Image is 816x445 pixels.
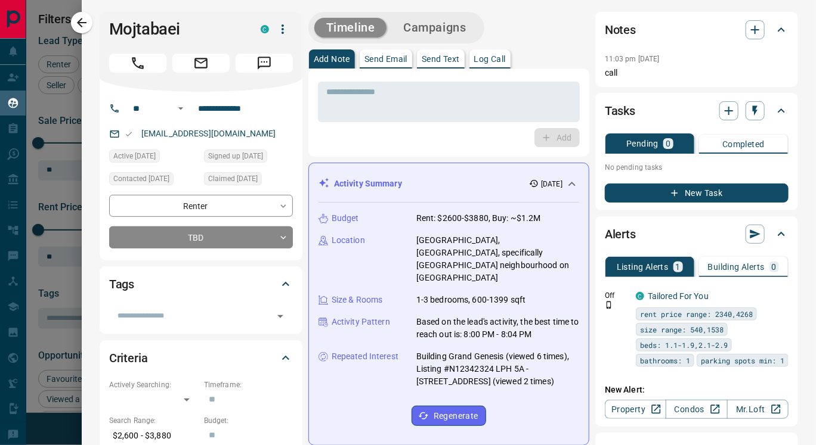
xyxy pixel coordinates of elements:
[605,20,636,39] h2: Notes
[364,55,407,63] p: Send Email
[605,55,660,63] p: 11:03 pm [DATE]
[701,354,784,366] span: parking spots min: 1
[204,150,293,166] div: Tue Sep 09 2025
[605,97,789,125] div: Tasks
[109,20,243,39] h1: Mojtabaei
[416,316,579,341] p: Based on the lead's activity, the best time to reach out is: 8:00 PM - 8:04 PM
[109,348,148,368] h2: Criteria
[676,263,681,271] p: 1
[416,212,541,225] p: Rent: $2600-$3880, Buy: ~$1.2M
[722,140,765,148] p: Completed
[640,339,728,351] span: beds: 1.1-1.9,2.1-2.9
[636,292,644,300] div: condos.ca
[332,294,383,306] p: Size & Rooms
[772,263,777,271] p: 0
[332,212,359,225] p: Budget
[416,234,579,284] p: [GEOGRAPHIC_DATA], [GEOGRAPHIC_DATA], specifically [GEOGRAPHIC_DATA] neighbourhood on [GEOGRAPHIC...
[204,172,293,189] div: Tue Sep 09 2025
[109,226,293,248] div: TBD
[314,55,350,63] p: Add Note
[605,67,789,79] p: call
[125,130,133,138] svg: Email Valid
[666,400,727,419] a: Condos
[174,101,188,116] button: Open
[617,263,669,271] p: Listing Alerts
[332,316,390,328] p: Activity Pattern
[605,301,613,309] svg: Push Notification Only
[605,290,629,301] p: Off
[204,415,293,426] p: Budget:
[666,139,670,148] p: 0
[236,54,293,73] span: Message
[605,15,789,44] div: Notes
[727,400,789,419] a: Mr.Loft
[412,406,486,426] button: Regenerate
[605,220,789,248] div: Alerts
[605,400,666,419] a: Property
[113,173,169,185] span: Contacted [DATE]
[640,354,690,366] span: bathrooms: 1
[416,350,579,388] p: Building Grand Genesis (viewed 6 times), Listing #N12342324 LPH 5A - [STREET_ADDRESS] (viewed 2 t...
[605,183,789,203] button: New Task
[109,195,293,217] div: Renter
[109,415,198,426] p: Search Range:
[541,179,562,189] p: [DATE]
[109,172,198,189] div: Tue Sep 09 2025
[109,275,134,294] h2: Tags
[208,150,263,162] span: Signed up [DATE]
[708,263,765,271] p: Building Alerts
[109,270,293,298] div: Tags
[319,173,579,195] div: Activity Summary[DATE]
[172,54,230,73] span: Email
[416,294,526,306] p: 1-3 bedrooms, 600-1399 sqft
[605,225,636,244] h2: Alerts
[314,18,387,38] button: Timeline
[334,178,402,190] p: Activity Summary
[605,158,789,176] p: No pending tasks
[391,18,478,38] button: Campaigns
[640,323,724,335] span: size range: 540,1538
[272,308,289,325] button: Open
[626,139,659,148] p: Pending
[109,150,198,166] div: Tue Sep 09 2025
[204,379,293,390] p: Timeframe:
[109,344,293,372] div: Criteria
[422,55,460,63] p: Send Text
[474,55,506,63] p: Log Call
[109,379,198,390] p: Actively Searching:
[141,129,276,138] a: [EMAIL_ADDRESS][DOMAIN_NAME]
[605,384,789,396] p: New Alert:
[648,291,709,301] a: Tailored For You
[605,101,635,120] h2: Tasks
[109,54,166,73] span: Call
[113,150,156,162] span: Active [DATE]
[640,308,753,320] span: rent price range: 2340,4268
[208,173,258,185] span: Claimed [DATE]
[261,25,269,33] div: condos.ca
[332,234,365,247] p: Location
[332,350,398,363] p: Repeated Interest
